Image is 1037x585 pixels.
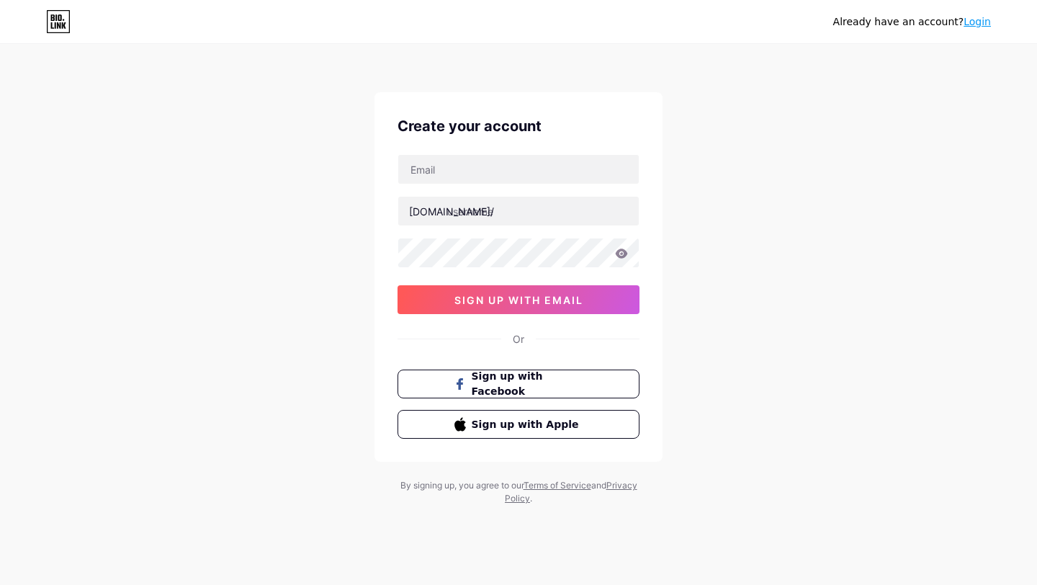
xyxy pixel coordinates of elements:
div: [DOMAIN_NAME]/ [409,204,494,219]
a: Terms of Service [524,480,591,491]
a: Login [964,16,991,27]
input: username [398,197,639,225]
span: Sign up with Apple [472,417,583,432]
button: Sign up with Facebook [398,370,639,398]
button: sign up with email [398,285,639,314]
div: By signing up, you agree to our and . [396,479,641,505]
input: Email [398,155,639,184]
div: Already have an account? [833,14,991,30]
div: Create your account [398,115,639,137]
span: sign up with email [454,294,583,306]
div: Or [513,331,524,347]
button: Sign up with Apple [398,410,639,439]
span: Sign up with Facebook [472,369,583,399]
